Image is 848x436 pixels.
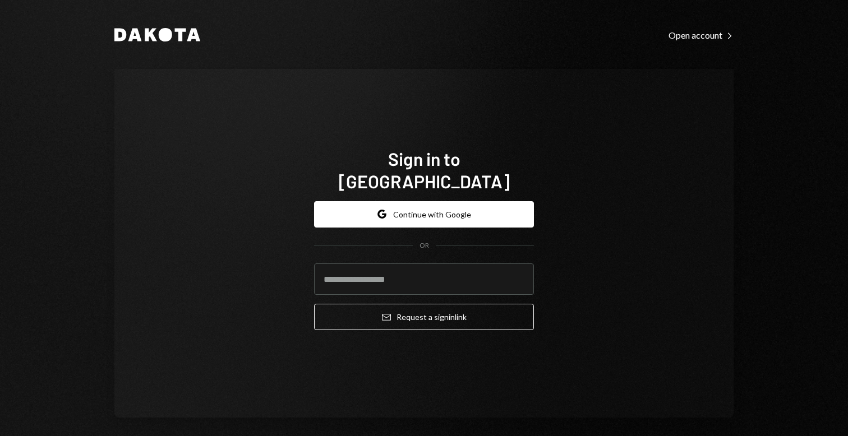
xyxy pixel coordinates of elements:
div: OR [420,241,429,251]
a: Open account [669,29,734,41]
div: Open account [669,30,734,41]
h1: Sign in to [GEOGRAPHIC_DATA] [314,147,534,192]
button: Request a signinlink [314,304,534,330]
button: Continue with Google [314,201,534,228]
